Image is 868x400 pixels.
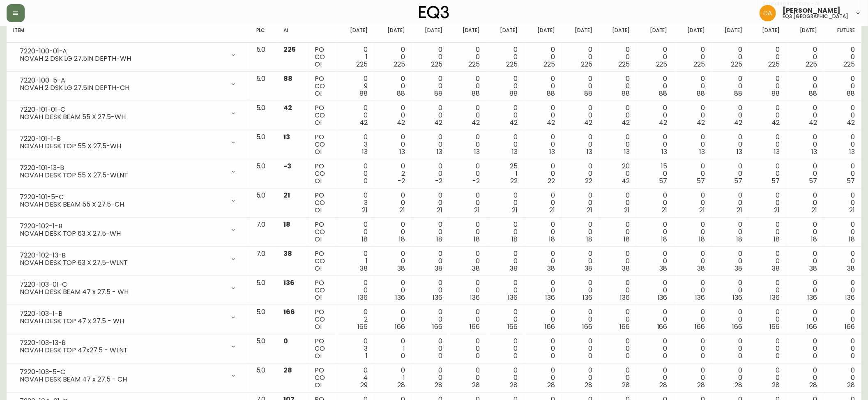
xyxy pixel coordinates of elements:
div: 0 0 [418,104,442,126]
div: 7220-101-13-BNOVAH DESK TOP 55 X 27.5-WLNT [13,163,243,181]
div: 0 0 [755,221,780,243]
span: 57 [659,176,668,186]
span: 18 [361,234,368,244]
div: 0 0 [493,46,518,68]
div: 0 0 [831,75,855,97]
span: 21 [737,205,742,215]
div: 0 0 [456,133,480,156]
span: 13 [849,147,855,156]
div: 0 0 [568,46,592,68]
span: 88 [622,89,630,98]
th: Item [7,25,250,43]
span: 13 [284,132,290,142]
div: 0 0 [456,192,480,214]
div: 0 0 [793,192,817,214]
div: 7220-101-5-C [20,193,225,201]
div: 0 0 [606,192,630,214]
div: PO CO [315,104,330,126]
div: 0 0 [718,46,742,68]
span: 18 [811,234,817,244]
div: 0 0 [831,250,855,272]
span: 42 [397,118,405,127]
div: 0 0 [831,192,855,214]
span: 225 [356,60,368,69]
span: OI [315,147,322,156]
div: PO CO [315,250,330,272]
span: 21 [437,205,442,215]
span: -2 [398,176,405,186]
div: 0 0 [568,133,592,156]
div: 0 0 [793,104,817,126]
span: 13 [549,147,555,156]
span: 88 [547,89,555,98]
th: PLC [250,25,277,43]
span: 42 [622,176,630,186]
span: 57 [734,176,742,186]
span: -2 [435,176,442,186]
span: 225 [843,60,855,69]
span: 21 [699,205,705,215]
div: 0 0 [606,250,630,272]
td: 5.0 [250,159,277,189]
div: 0 0 [418,163,442,185]
span: 18 [774,234,780,244]
div: PO CO [315,133,330,156]
span: 225 [768,60,780,69]
span: 225 [581,60,592,69]
span: 88 [734,89,742,98]
div: 0 0 [606,104,630,126]
td: 5.0 [250,43,277,72]
div: 0 0 [381,46,405,68]
div: 0 0 [456,163,480,185]
div: 7220-101-1-B [20,135,225,143]
span: 13 [699,147,705,156]
div: 0 9 [343,75,368,97]
div: 0 0 [381,75,405,97]
span: 57 [809,176,817,186]
th: [DATE] [711,25,749,43]
div: 7220-100-5-ANOVAH 2 DSK LG 27.5IN DEPTH-CH [13,75,243,93]
div: 7220-102-1-BNOVAH DESK TOP 63 X 27.5-WH [13,221,243,239]
span: 225 [731,60,742,69]
span: 225 [619,60,630,69]
span: 13 [587,147,592,156]
div: 7220-101-13-B [20,164,225,172]
span: 88 [697,89,705,98]
div: 0 0 [755,192,780,214]
img: dd1a7e8db21a0ac8adbf82b84ca05374 [760,5,776,21]
div: 7220-103-1-BNOVAH DESK TOP 47 x 27.5 - WH [13,308,243,326]
div: PO CO [315,163,330,185]
div: 0 0 [643,250,667,272]
div: 0 0 [493,104,518,126]
span: 42 [697,118,705,127]
div: 0 0 [418,250,442,272]
div: NOVAH DESK TOP 55 X 27.5-WLNT [20,172,225,179]
div: 0 0 [456,250,480,272]
div: 0 0 [793,221,817,243]
div: 7220-101-5-CNOVAH DESK BEAM 55 X 27.5-CH [13,192,243,210]
div: 15 0 [643,163,667,185]
div: 0 0 [568,221,592,243]
h5: eq3 [GEOGRAPHIC_DATA] [783,14,848,19]
div: 7220-102-13-BNOVAH DESK TOP 63 X 27.5-WLNT [13,250,243,268]
div: 0 0 [606,221,630,243]
span: 22 [585,176,592,186]
span: 57 [697,176,705,186]
div: 0 0 [531,46,555,68]
div: 0 0 [493,75,518,97]
span: 225 [543,60,555,69]
span: 88 [284,74,293,83]
th: [DATE] [786,25,824,43]
div: 0 0 [681,133,705,156]
span: 38 [360,264,368,273]
div: 7220-103-1-B [20,310,225,317]
div: 0 0 [568,163,592,185]
div: 0 0 [681,250,705,272]
div: 0 0 [681,46,705,68]
div: 0 2 [381,163,405,185]
th: [DATE] [337,25,374,43]
span: 13 [662,147,668,156]
div: NOVAH DESK TOP 47 x 27.5 - WH [20,317,225,325]
div: PO CO [315,75,330,97]
div: 0 0 [531,192,555,214]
